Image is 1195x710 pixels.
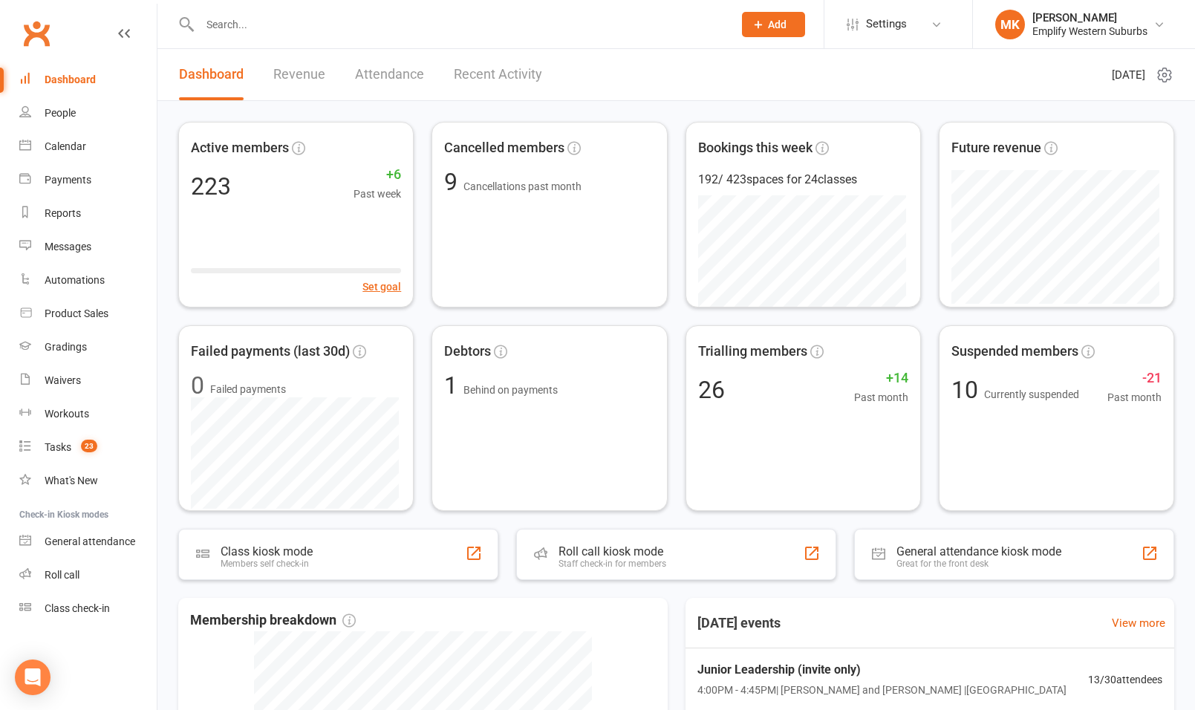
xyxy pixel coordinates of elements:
div: Open Intercom Messenger [15,659,51,695]
div: Tasks [45,441,71,453]
a: Attendance [355,49,424,100]
h3: [DATE] events [686,610,792,636]
span: [DATE] [1112,66,1145,84]
span: 4:00PM - 4:45PM | [PERSON_NAME] and [PERSON_NAME] | [GEOGRAPHIC_DATA] [697,682,1067,698]
div: Emplify Western Suburbs [1032,25,1147,38]
span: 23 [81,440,97,452]
div: People [45,107,76,119]
div: 192 / 423 spaces for 24 classes [698,170,908,189]
span: 13 / 30 attendees [1088,671,1162,688]
span: Cancelled members [444,137,564,159]
span: +6 [354,164,401,186]
a: Automations [19,264,157,297]
div: What's New [45,475,98,486]
a: Payments [19,163,157,197]
div: 0 [191,374,204,397]
div: Members self check-in [221,558,313,569]
a: Recent Activity [454,49,542,100]
a: Workouts [19,397,157,431]
a: People [19,97,157,130]
a: What's New [19,464,157,498]
span: Suspended members [951,341,1078,362]
a: Revenue [273,49,325,100]
span: Settings [866,7,907,41]
span: Past month [1107,389,1162,406]
a: Roll call [19,558,157,592]
span: 1 [444,371,463,400]
div: Roll call kiosk mode [559,544,666,558]
span: Failed payments (last 30d) [191,341,350,362]
span: +14 [854,368,908,389]
div: General attendance [45,535,135,547]
a: Clubworx [18,15,55,52]
span: Cancellations past month [463,180,582,192]
a: Calendar [19,130,157,163]
div: Class check-in [45,602,110,614]
div: Gradings [45,341,87,353]
span: Past month [854,389,908,406]
div: Great for the front desk [896,558,1061,569]
span: Debtors [444,341,491,362]
div: 10 [951,378,1079,402]
a: Tasks 23 [19,431,157,464]
div: 26 [698,378,725,402]
a: Gradings [19,330,157,364]
input: Search... [195,14,723,35]
span: Active members [191,137,289,159]
span: Failed payments [210,381,286,397]
span: Past week [354,186,401,202]
button: Add [742,12,805,37]
span: Behind on payments [463,384,558,396]
span: Bookings this week [698,137,813,159]
div: Reports [45,207,81,219]
div: Messages [45,241,91,253]
a: Reports [19,197,157,230]
span: Trialling members [698,341,807,362]
div: Payments [45,174,91,186]
div: Roll call [45,569,79,581]
a: Waivers [19,364,157,397]
div: [PERSON_NAME] [1032,11,1147,25]
span: Membership breakdown [190,610,356,631]
span: Currently suspended [984,388,1079,400]
a: Class kiosk mode [19,592,157,625]
div: General attendance kiosk mode [896,544,1061,558]
a: Messages [19,230,157,264]
div: 223 [191,175,231,198]
div: Automations [45,274,105,286]
div: Waivers [45,374,81,386]
div: MK [995,10,1025,39]
div: Staff check-in for members [559,558,666,569]
div: Calendar [45,140,86,152]
div: Product Sales [45,307,108,319]
div: Workouts [45,408,89,420]
div: Dashboard [45,74,96,85]
a: Product Sales [19,297,157,330]
div: Class kiosk mode [221,544,313,558]
button: Set goal [362,279,401,295]
span: -21 [1107,368,1162,389]
a: Dashboard [179,49,244,100]
a: Dashboard [19,63,157,97]
span: Future revenue [951,137,1041,159]
span: 9 [444,168,463,196]
a: View more [1112,614,1165,632]
a: General attendance kiosk mode [19,525,157,558]
span: Add [768,19,787,30]
span: Junior Leadership (invite only) [697,660,1067,680]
